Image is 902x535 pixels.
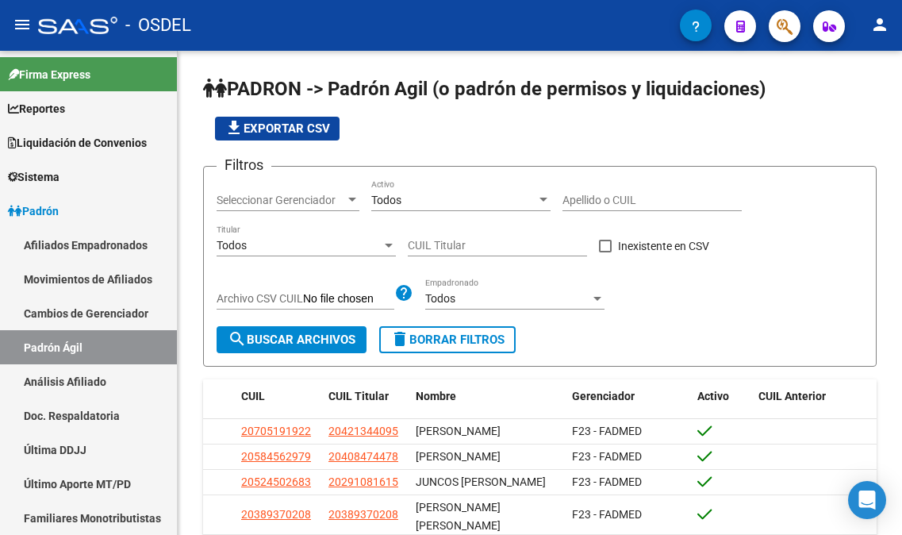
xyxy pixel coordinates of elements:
[416,425,501,437] span: [PERSON_NAME]
[572,508,642,521] span: F23 - FADMED
[215,117,340,140] button: Exportar CSV
[8,168,59,186] span: Sistema
[322,379,409,414] datatable-header-cell: CUIL Titular
[425,292,455,305] span: Todos
[390,333,505,347] span: Borrar Filtros
[217,326,367,353] button: Buscar Archivos
[13,15,32,34] mat-icon: menu
[303,292,394,306] input: Archivo CSV CUIL
[203,78,766,100] span: PADRON -> Padrón Agil (o padrón de permisos y liquidaciones)
[572,475,642,488] span: F23 - FADMED
[241,425,311,437] span: 20705191922
[572,450,642,463] span: F23 - FADMED
[217,154,271,176] h3: Filtros
[416,475,546,488] span: JUNCOS [PERSON_NAME]
[241,450,311,463] span: 20584562979
[328,390,389,402] span: CUIL Titular
[390,329,409,348] mat-icon: delete
[848,481,886,519] div: Open Intercom Messenger
[8,66,90,83] span: Firma Express
[241,475,311,488] span: 20524502683
[379,326,516,353] button: Borrar Filtros
[217,292,303,305] span: Archivo CSV CUIL
[228,333,355,347] span: Buscar Archivos
[8,134,147,152] span: Liquidación de Convenios
[758,390,826,402] span: CUIL Anterior
[416,450,501,463] span: [PERSON_NAME]
[618,237,709,256] span: Inexistente en CSV
[125,8,191,43] span: - OSDEL
[225,118,244,137] mat-icon: file_download
[241,390,265,402] span: CUIL
[752,379,877,414] datatable-header-cell: CUIL Anterior
[328,475,398,488] span: 20291081615
[572,390,635,402] span: Gerenciador
[566,379,690,414] datatable-header-cell: Gerenciador
[328,508,398,521] span: 20389370208
[409,379,566,414] datatable-header-cell: Nombre
[225,121,330,136] span: Exportar CSV
[394,283,413,302] mat-icon: help
[371,194,401,206] span: Todos
[328,450,398,463] span: 20408474478
[691,379,752,414] datatable-header-cell: Activo
[8,202,59,220] span: Padrón
[328,425,398,437] span: 20421344095
[416,390,456,402] span: Nombre
[572,425,642,437] span: F23 - FADMED
[217,194,345,207] span: Seleccionar Gerenciador
[416,501,501,532] span: [PERSON_NAME] [PERSON_NAME]
[8,100,65,117] span: Reportes
[870,15,889,34] mat-icon: person
[241,508,311,521] span: 20389370208
[217,239,247,252] span: Todos
[235,379,322,414] datatable-header-cell: CUIL
[697,390,729,402] span: Activo
[228,329,247,348] mat-icon: search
